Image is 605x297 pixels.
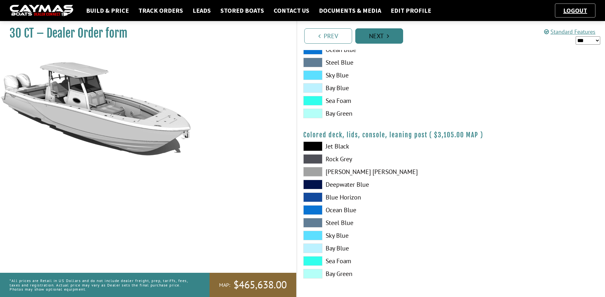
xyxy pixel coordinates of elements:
[233,278,287,292] span: $465,638.00
[387,6,434,15] a: Edit Profile
[560,6,590,14] a: Logout
[270,6,313,15] a: Contact Us
[303,180,445,189] label: Deepwater Blue
[544,28,595,35] a: Standard Features
[303,96,445,105] label: Sea Foam
[217,6,267,15] a: Stored Boats
[303,131,599,139] h4: Colored deck, lids, console, leaning post ( )
[316,6,384,15] a: Documents & Media
[303,218,445,228] label: Steel Blue
[303,83,445,93] label: Bay Blue
[10,275,195,294] p: *All prices are Retail in US Dollars and do not include dealer freight, prep, tariffs, fees, taxe...
[10,5,73,17] img: caymas-dealer-connect-2ed40d3bc7270c1d8d7ffb4b79bf05adc795679939227970def78ec6f6c03838.gif
[210,273,296,297] a: MAP:$465,638.00
[303,141,445,151] label: Jet Black
[83,6,132,15] a: Build & Price
[303,154,445,164] label: Rock Grey
[189,6,214,15] a: Leads
[303,243,445,253] label: Bay Blue
[355,28,403,44] a: Next
[303,192,445,202] label: Blue Horizon
[135,6,186,15] a: Track Orders
[303,256,445,266] label: Sea Foam
[303,70,445,80] label: Sky Blue
[303,167,445,177] label: [PERSON_NAME] [PERSON_NAME]
[10,26,280,40] h1: 30 CT – Dealer Order form
[219,282,230,288] span: MAP:
[304,28,352,44] a: Prev
[303,205,445,215] label: Ocean Blue
[303,58,445,67] label: Steel Blue
[303,231,445,240] label: Sky Blue
[303,269,445,279] label: Bay Green
[303,109,445,118] label: Bay Green
[434,131,478,139] span: $3,105.00 MAP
